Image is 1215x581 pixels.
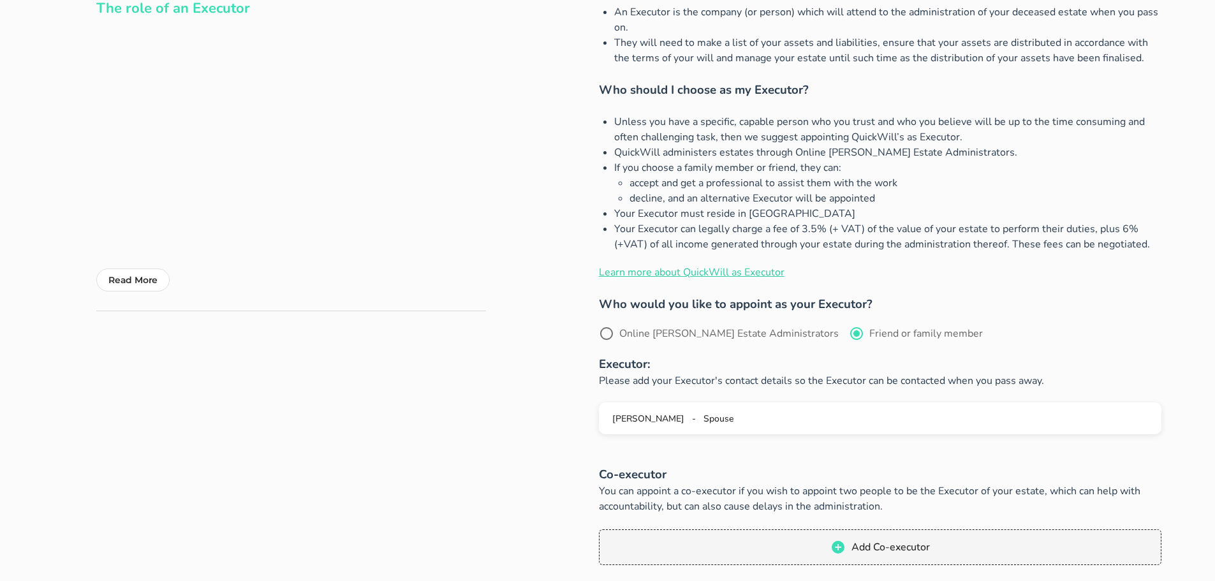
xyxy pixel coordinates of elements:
[614,206,1161,221] li: Your Executor must reside in [GEOGRAPHIC_DATA]
[599,373,1161,388] p: Please add your Executor's contact details so the Executor can be contacted when you pass away.
[614,145,1161,160] li: QuickWill administers estates through Online [PERSON_NAME] Estate Administrators.
[614,4,1161,35] li: An Executor is the company (or person) which will attend to the administration of your deceased e...
[96,1,486,16] h2: The role of an Executor
[614,221,1161,252] li: Your Executor can legally charge a fee of 3.5% (+ VAT) of the value of your estate to perform the...
[630,191,1161,206] li: decline, and an alternative Executor will be appointed
[599,81,1161,99] h3: Who should I choose as my Executor?
[599,402,1161,434] button: [PERSON_NAME] - Spouse
[614,160,1161,206] li: If you choose a family member or friend, they can:
[96,268,170,291] button: Read More
[599,295,1161,313] h3: Who would you like to appoint as your Executor?
[614,35,1161,66] li: They will need to make a list of your assets and liabilities, ensure that your assets are distrib...
[599,529,1161,565] button: Add Co-executor
[619,327,839,340] label: Online [PERSON_NAME] Estate Administrators
[692,413,696,425] span: -
[630,175,1161,191] li: accept and get a professional to assist them with the work
[599,355,1161,373] h3: Executor:
[851,540,930,554] span: Add Co-executor
[599,483,1161,514] p: You can appoint a co-executor if you wish to appoint two people to be the Executor of your estate...
[599,265,784,279] a: Learn more about QuickWill as Executor
[703,413,733,425] span: Spouse
[869,327,983,340] label: Friend or family member
[599,466,1161,483] h3: Co-executor
[108,272,158,288] p: Read More
[614,114,1161,145] li: Unless you have a specific, capable person who you trust and who you believe will be up to the ti...
[612,413,684,425] span: [PERSON_NAME]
